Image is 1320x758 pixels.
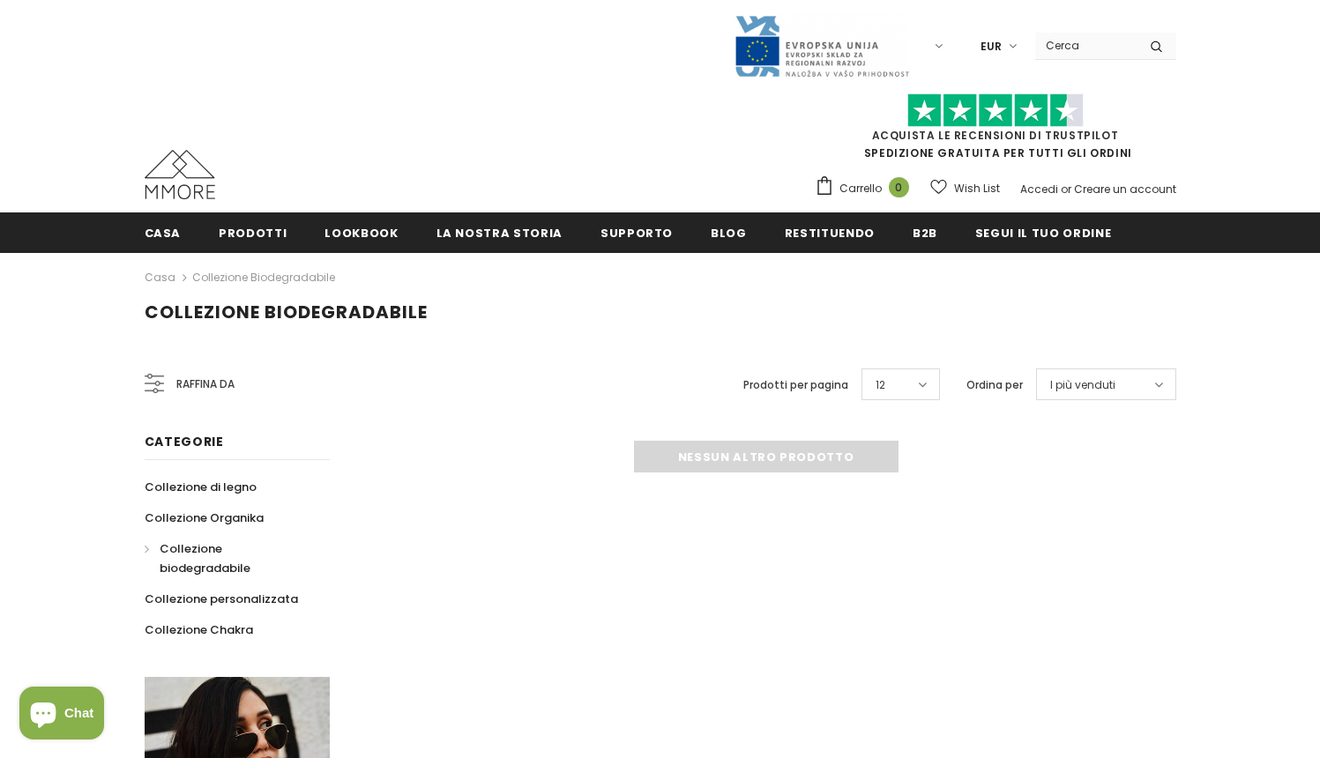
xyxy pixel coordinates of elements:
[219,212,287,252] a: Prodotti
[145,479,257,495] span: Collezione di legno
[1061,182,1071,197] span: or
[145,591,298,607] span: Collezione personalizzata
[14,687,109,744] inbox-online-store-chat: Shopify online store chat
[324,225,398,242] span: Lookbook
[600,225,673,242] span: supporto
[913,212,937,252] a: B2B
[192,270,335,285] a: Collezione biodegradabile
[876,376,885,394] span: 12
[966,376,1023,394] label: Ordina per
[930,173,1000,204] a: Wish List
[913,225,937,242] span: B2B
[1035,33,1137,58] input: Search Site
[734,14,910,78] img: Javni Razpis
[785,225,875,242] span: Restituendo
[219,225,287,242] span: Prodotti
[600,212,673,252] a: supporto
[145,150,215,199] img: Casi MMORE
[1074,182,1176,197] a: Creare un account
[1020,182,1058,197] a: Accedi
[711,212,747,252] a: Blog
[981,38,1002,56] span: EUR
[145,509,264,526] span: Collezione Organika
[1050,376,1115,394] span: I più venduti
[785,212,875,252] a: Restituendo
[160,540,250,576] span: Collezione biodegradabile
[872,128,1119,143] a: Acquista le recensioni di TrustPilot
[815,101,1176,160] span: SPEDIZIONE GRATUITA PER TUTTI GLI ORDINI
[907,93,1084,128] img: Fidati di Pilot Stars
[436,225,563,242] span: La nostra storia
[743,376,848,394] label: Prodotti per pagina
[145,300,428,324] span: Collezione biodegradabile
[145,472,257,502] a: Collezione di legno
[839,180,882,197] span: Carrello
[145,583,298,614] a: Collezione personalizzata
[145,433,224,450] span: Categorie
[145,502,264,533] a: Collezione Organika
[145,614,253,645] a: Collezione Chakra
[711,225,747,242] span: Blog
[145,212,182,252] a: Casa
[889,177,909,197] span: 0
[145,533,310,583] a: Collezione biodegradabile
[975,212,1111,252] a: Segui il tuo ordine
[436,212,563,252] a: La nostra storia
[324,212,398,252] a: Lookbook
[145,621,253,638] span: Collezione Chakra
[734,38,910,53] a: Javni Razpis
[145,225,182,242] span: Casa
[145,267,175,288] a: Casa
[975,225,1111,242] span: Segui il tuo ordine
[176,375,235,394] span: Raffina da
[815,175,918,202] a: Carrello 0
[954,180,1000,197] span: Wish List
